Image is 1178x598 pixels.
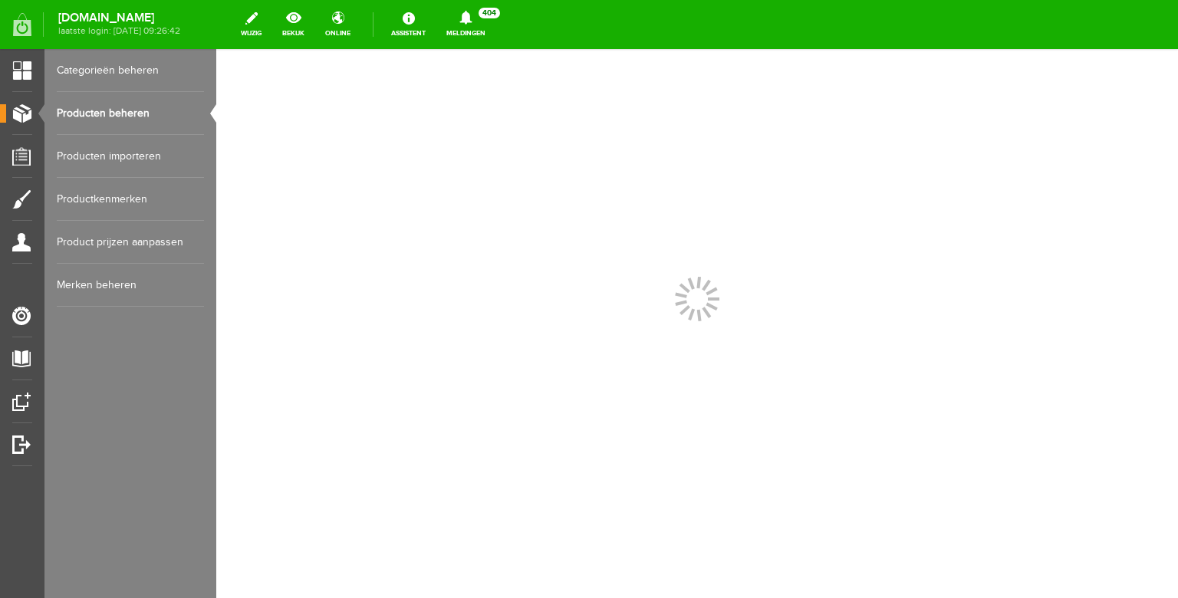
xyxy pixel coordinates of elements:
a: wijzig [232,8,271,41]
a: Product prijzen aanpassen [57,221,204,264]
a: online [316,8,360,41]
a: Meldingen404 [437,8,495,41]
a: Producten importeren [57,135,204,178]
a: Productkenmerken [57,178,204,221]
span: laatste login: [DATE] 09:26:42 [58,27,180,35]
a: Producten beheren [57,92,204,135]
a: Merken beheren [57,264,204,307]
a: Assistent [382,8,435,41]
a: bekijk [273,8,314,41]
a: Categorieën beheren [57,49,204,92]
span: 404 [479,8,500,18]
strong: [DOMAIN_NAME] [58,14,180,22]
